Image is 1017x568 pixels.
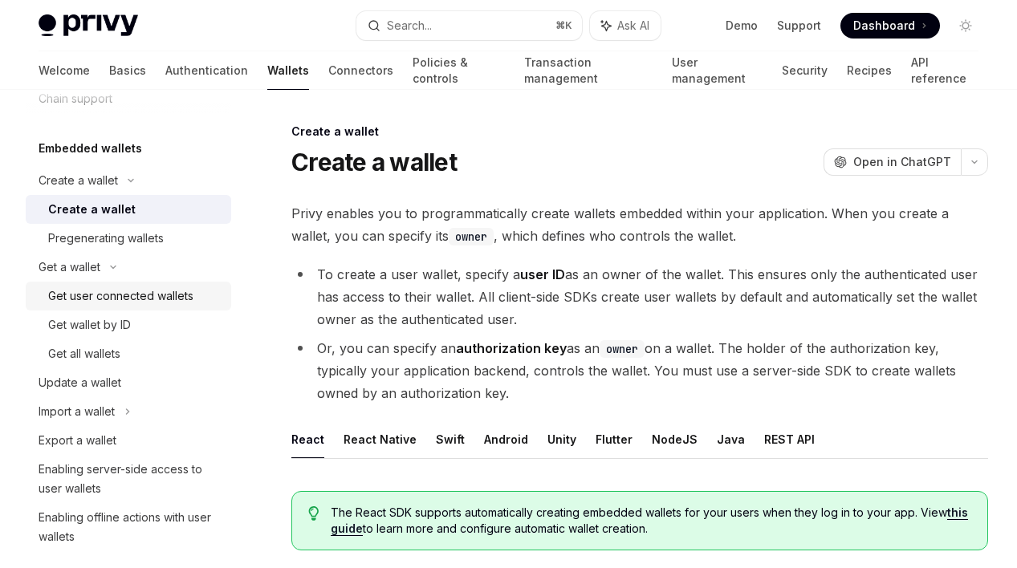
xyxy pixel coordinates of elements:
span: Ask AI [617,18,649,34]
a: Enabling server-side access to user wallets [26,455,231,503]
button: Unity [547,420,576,458]
div: Import a wallet [39,402,115,421]
button: Android [484,420,528,458]
button: Java [717,420,745,458]
button: NodeJS [652,420,698,458]
a: Enabling offline actions with user wallets [26,503,231,551]
a: Demo [726,18,758,34]
strong: user ID [520,266,565,282]
a: Get user connected wallets [26,282,231,310]
a: Create a wallet [26,195,231,224]
div: Search... [387,16,432,35]
h1: Create a wallet [291,148,457,176]
button: Open in ChatGPT [824,148,961,176]
a: Recipes [847,51,892,90]
a: Get wallet by ID [26,310,231,339]
button: Ask AI [590,11,661,40]
span: Dashboard [853,18,915,34]
a: User management [672,51,763,90]
a: Connectors [328,51,393,90]
div: Create a wallet [291,124,988,140]
div: Create a wallet [39,171,118,190]
div: Enabling offline actions with user wallets [39,508,222,546]
span: Open in ChatGPT [853,154,951,170]
div: Get user connected wallets [48,286,193,306]
h5: Embedded wallets [39,139,142,158]
div: Get wallet by ID [48,315,131,335]
a: Security [782,51,828,90]
svg: Tip [308,506,319,521]
li: Or, you can specify an as an on a wallet. The holder of the authorization key, typically your app... [291,337,988,404]
a: Update a wallet [26,368,231,397]
button: Toggle dark mode [953,13,978,39]
img: light logo [39,14,138,37]
span: Privy enables you to programmatically create wallets embedded within your application. When you c... [291,202,988,247]
div: Get all wallets [48,344,120,363]
button: Search...⌘K [356,11,583,40]
div: Get a wallet [39,258,100,277]
a: Export a wallet [26,426,231,455]
a: API reference [911,51,978,90]
li: To create a user wallet, specify a as an owner of the wallet. This ensures only the authenticated... [291,263,988,331]
a: Transaction management [524,51,652,90]
code: owner [449,228,494,245]
div: Create a wallet [48,200,136,219]
a: Support [777,18,821,34]
a: Policies & controls [413,51,505,90]
div: Export a wallet [39,431,116,450]
a: Wallets [267,51,309,90]
span: ⌘ K [555,19,572,32]
button: REST API [764,420,815,458]
code: owner [600,340,645,358]
button: React Native [344,420,417,458]
a: Pregenerating wallets [26,224,231,253]
div: Update a wallet [39,373,121,392]
div: Enabling server-side access to user wallets [39,460,222,498]
button: React [291,420,324,458]
span: The React SDK supports automatically creating embedded wallets for your users when they log in to... [331,505,971,537]
a: Basics [109,51,146,90]
strong: authorization key [456,340,567,356]
a: Dashboard [840,13,940,39]
a: Get all wallets [26,339,231,368]
div: Pregenerating wallets [48,229,164,248]
button: Flutter [596,420,633,458]
button: Swift [436,420,465,458]
a: Authentication [165,51,248,90]
a: Welcome [39,51,90,90]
